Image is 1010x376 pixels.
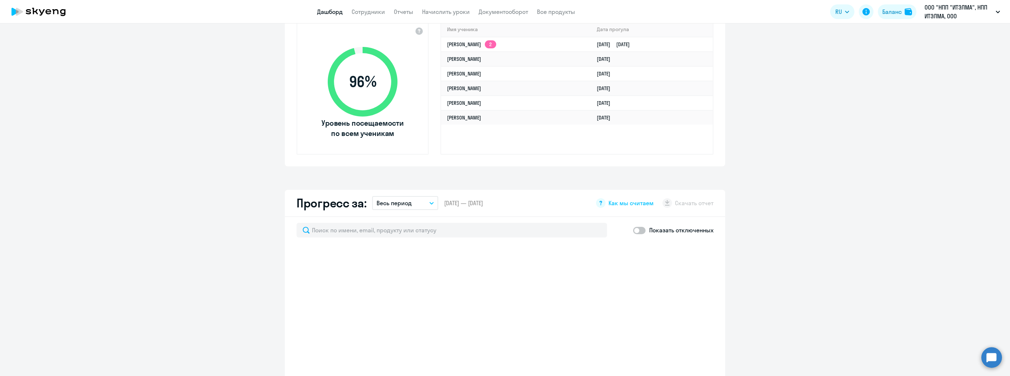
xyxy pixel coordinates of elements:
[447,114,481,121] a: [PERSON_NAME]
[649,226,713,235] p: Показать отключенных
[444,199,483,207] span: [DATE] — [DATE]
[905,8,912,15] img: balance
[830,4,854,19] button: RU
[352,8,385,15] a: Сотрудники
[597,56,616,62] a: [DATE]
[317,8,343,15] a: Дашборд
[372,196,438,210] button: Весь период
[377,199,412,207] p: Весь период
[597,114,616,121] a: [DATE]
[597,100,616,106] a: [DATE]
[878,4,916,19] button: Балансbalance
[422,8,470,15] a: Начислить уроки
[921,3,1004,21] button: ООО "НПП "ИТЭЛМА", НПП ИТЭЛМА, ООО
[447,70,481,77] a: [PERSON_NAME]
[608,199,654,207] span: Как мы считаем
[320,73,405,91] span: 96 %
[447,100,481,106] a: [PERSON_NAME]
[447,41,496,48] a: [PERSON_NAME]2
[441,22,591,37] th: Имя ученика
[297,196,366,210] h2: Прогресс за:
[447,85,481,92] a: [PERSON_NAME]
[485,40,496,48] app-skyeng-badge: 2
[835,7,842,16] span: RU
[394,8,413,15] a: Отчеты
[537,8,575,15] a: Все продукты
[882,7,902,16] div: Баланс
[447,56,481,62] a: [PERSON_NAME]
[297,223,607,237] input: Поиск по имени, email, продукту или статусу
[320,118,405,139] span: Уровень посещаемости по всем ученикам
[479,8,528,15] a: Документооборот
[597,41,636,48] a: [DATE][DATE]
[924,3,993,21] p: ООО "НПП "ИТЭЛМА", НПП ИТЭЛМА, ООО
[597,70,616,77] a: [DATE]
[591,22,713,37] th: Дата прогула
[597,85,616,92] a: [DATE]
